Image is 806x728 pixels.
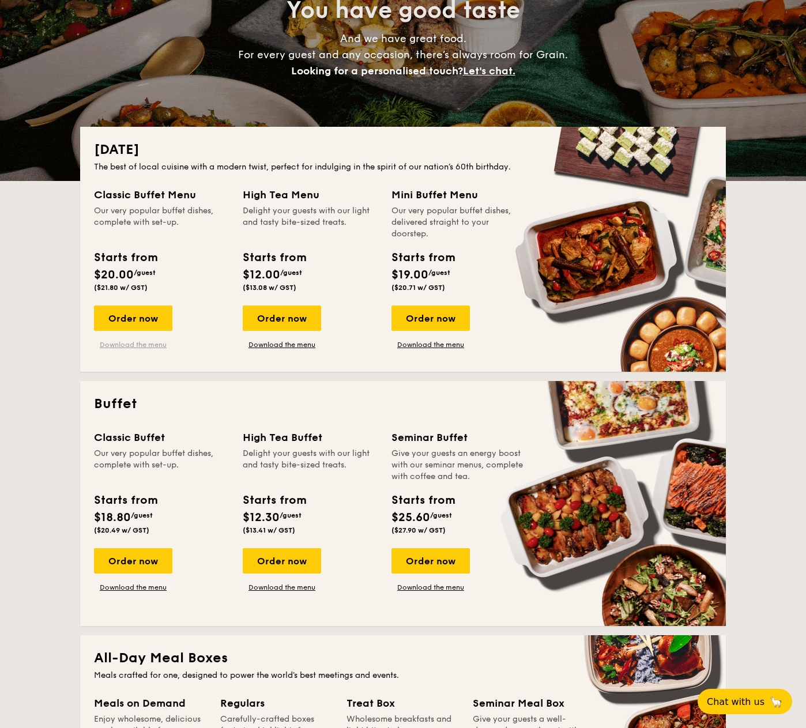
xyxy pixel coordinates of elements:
span: ($13.08 w/ GST) [243,284,296,292]
div: Seminar Buffet [391,429,526,446]
span: Let's chat. [463,65,515,77]
div: Classic Buffet [94,429,229,446]
span: ($20.49 w/ GST) [94,526,149,534]
div: Order now [243,548,321,574]
span: ($13.41 w/ GST) [243,526,295,534]
div: Treat Box [346,695,459,711]
span: $19.00 [391,268,428,282]
span: ($27.90 w/ GST) [391,526,446,534]
span: /guest [134,269,156,277]
div: Delight your guests with our light and tasty bite-sized treats. [243,448,378,482]
a: Download the menu [94,583,172,592]
a: Download the menu [243,340,321,349]
div: Starts from [94,492,157,509]
a: Download the menu [391,583,470,592]
div: Starts from [243,492,306,509]
span: Looking for a personalised touch? [291,65,463,77]
div: Delight your guests with our light and tasty bite-sized treats. [243,205,378,240]
div: Meals crafted for one, designed to power the world's best meetings and events. [94,670,712,681]
div: Order now [391,548,470,574]
a: Download the menu [391,340,470,349]
span: $12.00 [243,268,280,282]
span: $12.30 [243,511,280,525]
div: Order now [94,305,172,331]
h2: All-Day Meal Boxes [94,649,712,667]
div: Give your guests an energy boost with our seminar menus, complete with coffee and tea. [391,448,526,482]
span: $18.80 [94,511,131,525]
span: /guest [280,269,302,277]
span: And we have great food. For every guest and any occasion, there’s always room for Grain. [238,32,568,77]
span: /guest [131,511,153,519]
span: 🦙 [769,695,783,708]
div: The best of local cuisine with a modern twist, perfect for indulging in the spirit of our nation’... [94,161,712,173]
a: Download the menu [243,583,321,592]
div: Order now [94,548,172,574]
span: ($20.71 w/ GST) [391,284,445,292]
span: Chat with us [707,696,764,707]
div: Meals on Demand [94,695,206,711]
div: Order now [243,305,321,331]
span: $25.60 [391,511,430,525]
div: Starts from [391,492,454,509]
div: Starts from [94,249,157,266]
button: Chat with us🦙 [698,689,792,714]
h2: [DATE] [94,141,712,159]
div: High Tea Buffet [243,429,378,446]
div: Mini Buffet Menu [391,187,526,203]
a: Download the menu [94,340,172,349]
div: Order now [391,305,470,331]
div: Seminar Meal Box [473,695,585,711]
div: Our very popular buffet dishes, complete with set-up. [94,448,229,482]
span: /guest [430,511,452,519]
div: Our very popular buffet dishes, delivered straight to your doorstep. [391,205,526,240]
div: Starts from [243,249,306,266]
div: Starts from [391,249,454,266]
div: Classic Buffet Menu [94,187,229,203]
span: $20.00 [94,268,134,282]
span: /guest [280,511,302,519]
div: Regulars [220,695,333,711]
div: Our very popular buffet dishes, complete with set-up. [94,205,229,240]
h2: Buffet [94,395,712,413]
div: High Tea Menu [243,187,378,203]
span: /guest [428,269,450,277]
span: ($21.80 w/ GST) [94,284,148,292]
